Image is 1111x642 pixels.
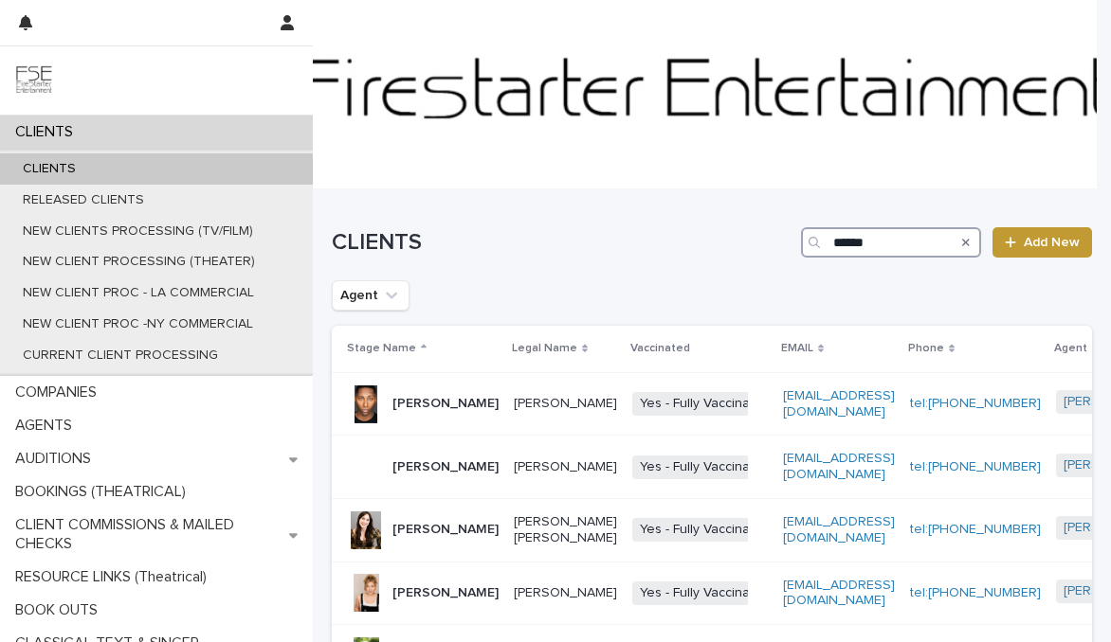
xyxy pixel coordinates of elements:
[8,192,159,208] p: RELEASED CLIENTS
[910,586,1041,599] a: tel:[PHONE_NUMBER]
[347,338,416,359] p: Stage Name
[910,523,1041,536] a: tel:[PHONE_NUMBER]
[8,516,289,552] p: CLIENT COMMISSIONS & MAILED CHECKS
[630,338,690,359] p: Vaccinated
[8,483,201,501] p: BOOKINGS (THEATRICAL)
[8,123,88,141] p: CLIENTS
[910,460,1041,473] a: tel:[PHONE_NUMBER]
[783,389,895,419] a: [EMAIL_ADDRESS][DOMAIN_NAME]
[910,397,1041,410] a: tel:[PHONE_NUMBER]
[514,459,617,475] p: [PERSON_NAME]
[632,518,777,542] span: Yes - Fully Vaccinated
[632,392,777,416] span: Yes - Fully Vaccinated
[632,581,777,605] span: Yes - Fully Vaccinated
[8,316,268,332] p: NEW CLIENT PROC -NY COMMERCIAL
[8,285,269,301] p: NEW CLIENT PROC - LA COMMERCIAL
[8,254,270,270] p: NEW CLIENT PROCESSING (THEATER)
[332,280,410,311] button: Agent
[8,348,233,364] p: CURRENT CLIENT PROCESSING
[908,338,944,359] p: Phone
[514,514,617,546] p: [PERSON_NAME] [PERSON_NAME]
[392,585,499,601] p: [PERSON_NAME]
[392,396,499,412] p: [PERSON_NAME]
[783,515,895,544] a: [EMAIL_ADDRESS][DOMAIN_NAME]
[632,455,777,479] span: Yes - Fully Vaccinated
[8,161,91,177] p: CLIENTS
[8,601,113,619] p: BOOK OUTS
[514,396,617,412] p: [PERSON_NAME]
[392,459,499,475] p: [PERSON_NAME]
[801,227,981,258] input: Search
[8,383,112,401] p: COMPANIES
[993,227,1092,258] a: Add New
[1054,338,1087,359] p: Agent
[512,338,577,359] p: Legal Name
[514,585,617,601] p: [PERSON_NAME]
[783,579,895,608] a: [EMAIL_ADDRESS][DOMAIN_NAME]
[8,223,268,240] p: NEW CLIENTS PROCESSING (TV/FILM)
[15,62,53,99] img: 9JgRvJ3ETPGCJDhvPVA5
[1024,236,1080,249] span: Add New
[392,522,499,538] p: [PERSON_NAME]
[781,338,813,359] p: EMAIL
[8,417,87,435] p: AGENTS
[8,450,106,468] p: AUDITIONS
[783,452,895,481] a: [EMAIL_ADDRESS][DOMAIN_NAME]
[8,568,222,586] p: RESOURCE LINKS (Theatrical)
[332,229,793,257] h1: CLIENTS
